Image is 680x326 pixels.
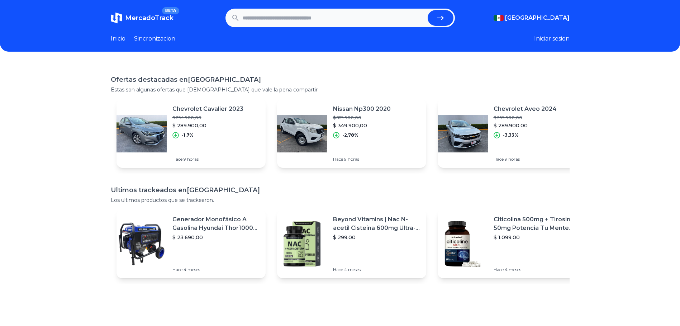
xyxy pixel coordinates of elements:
p: $ 23.690,00 [172,234,260,241]
img: Featured image [116,108,167,159]
img: Featured image [438,219,488,269]
a: MercadoTrackBETA [111,12,173,24]
p: $ 349.900,00 [333,122,391,129]
p: Hace 9 horas [333,156,391,162]
h1: Ofertas destacadas en [GEOGRAPHIC_DATA] [111,75,570,85]
img: Featured image [277,108,327,159]
p: Hace 4 meses [494,267,581,273]
a: Featured imageCiticolina 500mg + Tirosina 50mg Potencia Tu Mente (120caps) Sabor Sin Sabor$ 1.099... [438,209,587,278]
p: -3,33% [503,132,519,138]
p: $ 359.900,00 [333,115,391,121]
p: $ 289.900,00 [172,122,243,129]
a: Featured imageBeyond Vitamins | Nac N-acetil Cisteína 600mg Ultra-premium Con Inulina De Agave (p... [277,209,426,278]
span: MercadoTrack [125,14,173,22]
a: Featured imageChevrolet Aveo 2024$ 299.900,00$ 289.900,00-3,33%Hace 9 horas [438,99,587,168]
p: -1,7% [182,132,194,138]
p: $ 299.900,00 [494,115,557,121]
a: Inicio [111,34,125,43]
span: BETA [162,7,179,14]
p: -2,78% [342,132,358,138]
button: [GEOGRAPHIC_DATA] [494,14,570,22]
img: Featured image [438,108,488,159]
p: Hace 9 horas [494,156,557,162]
p: Los ultimos productos que se trackearon. [111,197,570,204]
img: Featured image [277,219,327,269]
img: MercadoTrack [111,12,122,24]
p: Beyond Vitamins | Nac N-acetil Cisteína 600mg Ultra-premium Con Inulina De Agave (prebiótico Natu... [333,215,420,232]
p: Chevrolet Aveo 2024 [494,105,557,113]
p: Citicolina 500mg + Tirosina 50mg Potencia Tu Mente (120caps) Sabor Sin Sabor [494,215,581,232]
p: Hace 4 meses [333,267,420,273]
p: $ 299,00 [333,234,420,241]
p: $ 294.900,00 [172,115,243,121]
a: Featured imageGenerador Monofásico A Gasolina Hyundai Thor10000 P 11.5 Kw$ 23.690,00Hace 4 meses [116,209,266,278]
img: Mexico [494,15,504,21]
a: Featured imageNissan Np300 2020$ 359.900,00$ 349.900,00-2,78%Hace 9 horas [277,99,426,168]
p: Hace 9 horas [172,156,243,162]
p: Chevrolet Cavalier 2023 [172,105,243,113]
a: Sincronizacion [134,34,175,43]
h1: Ultimos trackeados en [GEOGRAPHIC_DATA] [111,185,570,195]
button: Iniciar sesion [534,34,570,43]
img: Featured image [116,219,167,269]
p: Nissan Np300 2020 [333,105,391,113]
p: $ 289.900,00 [494,122,557,129]
p: $ 1.099,00 [494,234,581,241]
span: [GEOGRAPHIC_DATA] [505,14,570,22]
p: Hace 4 meses [172,267,260,273]
a: Featured imageChevrolet Cavalier 2023$ 294.900,00$ 289.900,00-1,7%Hace 9 horas [116,99,266,168]
p: Generador Monofásico A Gasolina Hyundai Thor10000 P 11.5 Kw [172,215,260,232]
p: Estas son algunas ofertas que [DEMOGRAPHIC_DATA] que vale la pena compartir. [111,86,570,93]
